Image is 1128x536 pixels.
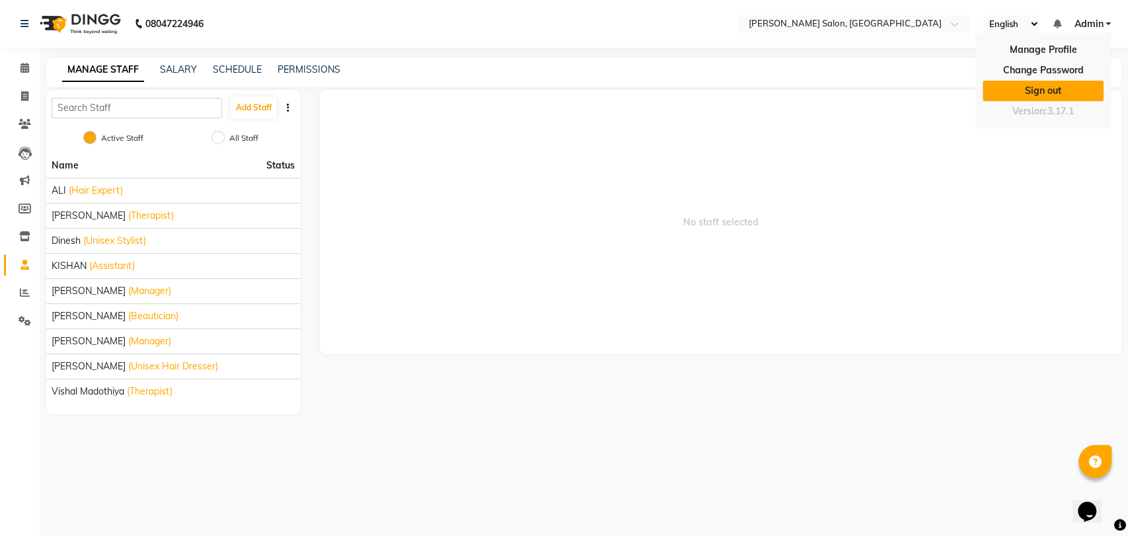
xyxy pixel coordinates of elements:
[266,159,295,172] span: Status
[52,334,126,348] span: [PERSON_NAME]
[52,184,66,198] span: ALI
[1074,17,1103,31] span: Admin
[127,385,172,399] span: (Therapist)
[128,209,174,223] span: (Therapist)
[52,234,81,248] span: dinesh
[229,132,258,144] label: All Staff
[983,81,1104,101] a: Sign out
[34,5,124,42] img: logo
[231,96,277,119] button: Add Staff
[213,63,262,75] a: SCHEDULE
[83,234,146,248] span: (Unisex Stylist)
[145,5,204,42] b: 08047224946
[52,209,126,223] span: [PERSON_NAME]
[1072,483,1115,523] iframe: chat widget
[983,40,1104,60] a: Manage Profile
[101,132,143,144] label: Active Staff
[69,184,123,198] span: (Hair Expert)
[160,63,197,75] a: SALARY
[52,385,124,399] span: vishal madothiya
[52,259,87,273] span: KISHAN
[52,159,79,171] span: Name
[62,58,144,82] a: MANAGE STAFF
[52,360,126,373] span: [PERSON_NAME]
[52,309,126,323] span: [PERSON_NAME]
[983,102,1104,121] div: Version:3.17.1
[128,284,171,298] span: (Manager)
[320,90,1121,354] span: No staff selected
[278,63,340,75] a: PERMISSIONS
[128,334,171,348] span: (Manager)
[52,98,222,118] input: Search Staff
[89,259,135,273] span: (Assistant)
[52,284,126,298] span: [PERSON_NAME]
[128,360,218,373] span: (Unisex Hair Dresser)
[128,309,178,323] span: (Beautician)
[983,60,1104,81] a: Change Password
